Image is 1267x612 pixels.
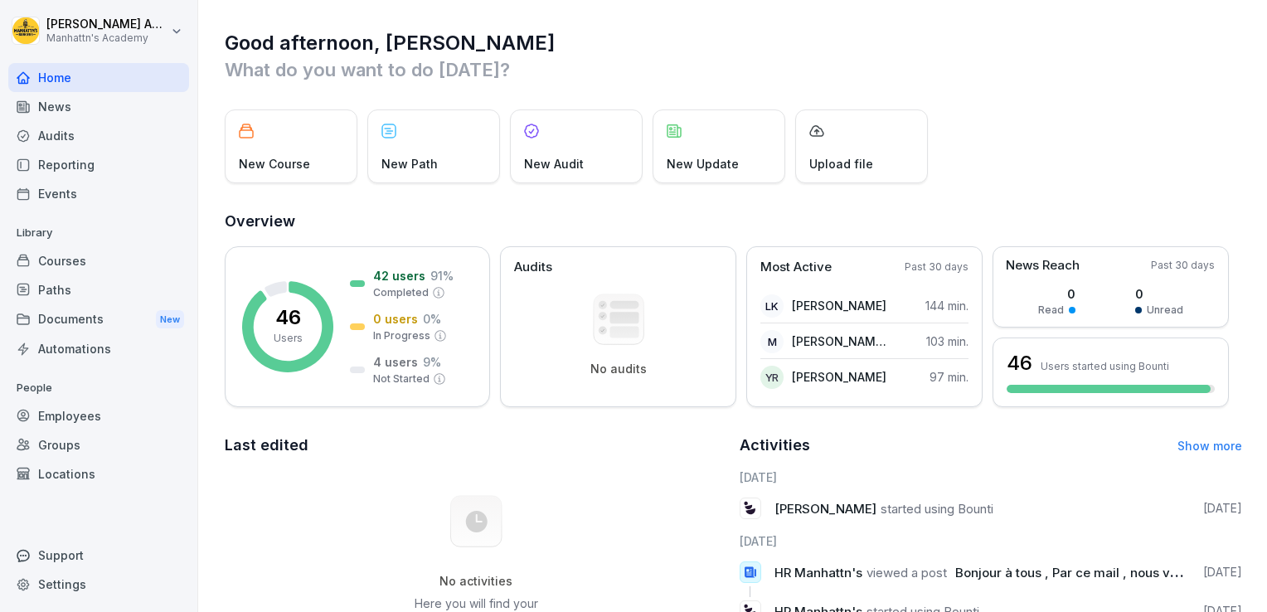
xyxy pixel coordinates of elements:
[8,541,189,570] div: Support
[740,532,1243,550] h6: [DATE]
[430,267,454,284] p: 91 %
[514,258,552,277] p: Audits
[930,368,968,386] p: 97 min.
[8,179,189,208] a: Events
[1038,303,1064,318] p: Read
[740,434,810,457] h2: Activities
[1038,285,1075,303] p: 0
[373,372,430,386] p: Not Started
[373,328,430,343] p: In Progress
[1041,360,1169,372] p: Users started using Bounti
[8,304,189,335] a: DocumentsNew
[225,30,1242,56] h1: Good afternoon, [PERSON_NAME]
[381,155,438,172] p: New Path
[792,333,887,350] p: [PERSON_NAME] [PERSON_NAME] Kabanga
[8,375,189,401] p: People
[8,63,189,92] a: Home
[760,294,784,318] div: LK
[1203,564,1242,580] p: [DATE]
[225,56,1242,83] p: What do you want to do [DATE]?
[1007,349,1032,377] h3: 46
[792,368,886,386] p: [PERSON_NAME]
[392,574,560,589] h5: No activities
[774,565,862,580] span: HR Manhattn's
[8,401,189,430] a: Employees
[373,310,418,328] p: 0 users
[905,260,968,274] p: Past 30 days
[1006,256,1080,275] p: News Reach
[760,330,784,353] div: M
[423,353,441,371] p: 9 %
[1151,258,1215,273] p: Past 30 days
[8,275,189,304] a: Paths
[8,334,189,363] a: Automations
[926,333,968,350] p: 103 min.
[46,17,167,32] p: [PERSON_NAME] Admin
[760,258,832,277] p: Most Active
[373,267,425,284] p: 42 users
[881,501,993,517] span: started using Bounti
[774,501,876,517] span: [PERSON_NAME]
[8,459,189,488] a: Locations
[239,155,310,172] p: New Course
[8,92,189,121] a: News
[156,310,184,329] div: New
[275,308,301,328] p: 46
[8,121,189,150] a: Audits
[1203,500,1242,517] p: [DATE]
[8,220,189,246] p: Library
[274,331,303,346] p: Users
[373,285,429,300] p: Completed
[667,155,739,172] p: New Update
[809,155,873,172] p: Upload file
[867,565,947,580] span: viewed a post
[225,434,728,457] h2: Last edited
[8,430,189,459] a: Groups
[1135,285,1183,303] p: 0
[1177,439,1242,453] a: Show more
[590,362,647,376] p: No audits
[8,304,189,335] div: Documents
[46,32,167,44] p: Manhattn's Academy
[8,570,189,599] a: Settings
[524,155,584,172] p: New Audit
[373,353,418,371] p: 4 users
[1147,303,1183,318] p: Unread
[740,469,1243,486] h6: [DATE]
[225,210,1242,233] h2: Overview
[423,310,441,328] p: 0 %
[8,246,189,275] a: Courses
[8,150,189,179] a: Reporting
[792,297,886,314] p: [PERSON_NAME]
[925,297,968,314] p: 144 min.
[760,366,784,389] div: yr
